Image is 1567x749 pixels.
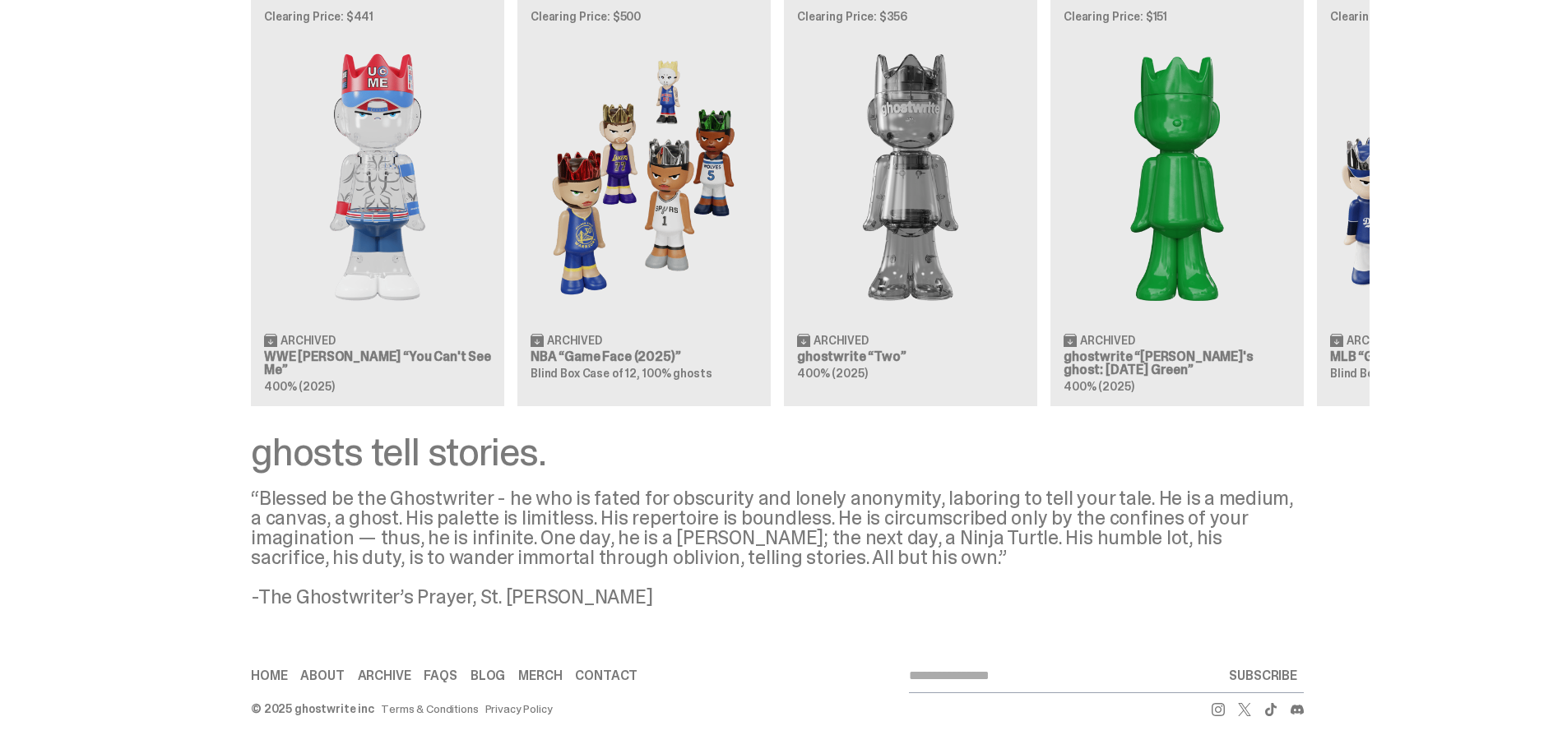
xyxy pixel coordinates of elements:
span: 400% (2025) [264,379,334,394]
h3: NBA “Game Face (2025)” [531,350,758,363]
span: Archived [814,335,869,346]
button: SUBSCRIBE [1222,659,1304,692]
a: Terms & Conditions [381,703,478,714]
span: Blind Box Case of 12, 100% ghosts [1330,366,1511,381]
span: Archived [1347,335,1402,346]
h3: MLB “Game Face (2025)” [1330,350,1557,363]
img: Two [797,35,1024,319]
p: Clearing Price: $356 [797,11,1024,22]
img: Game Face (2025) [531,35,758,319]
a: Contact [575,669,637,682]
a: Merch [518,669,562,682]
p: Clearing Price: $441 [264,11,491,22]
a: About [300,669,344,682]
div: ghosts tell stories. [251,432,1304,472]
span: Archived [280,335,336,346]
h3: ghostwrite “Two” [797,350,1024,363]
p: Clearing Price: $151 [1064,11,1291,22]
img: You Can't See Me [264,35,491,319]
span: Blind Box Case of 12, 100% ghosts [531,366,712,381]
a: Privacy Policy [485,703,553,714]
h3: WWE [PERSON_NAME] “You Can't See Me” [264,350,491,377]
div: © 2025 ghostwrite inc [251,703,374,714]
p: Clearing Price: $425 [1330,11,1557,22]
a: FAQs [424,669,457,682]
a: Archive [358,669,411,682]
span: 400% (2025) [797,366,867,381]
img: Schrödinger's ghost: Sunday Green [1064,35,1291,319]
span: Archived [1080,335,1135,346]
span: 400% (2025) [1064,379,1134,394]
p: Clearing Price: $500 [531,11,758,22]
a: Blog [471,669,505,682]
img: Game Face (2025) [1330,35,1557,319]
span: Archived [547,335,602,346]
div: “Blessed be the Ghostwriter - he who is fated for obscurity and lonely anonymity, laboring to tel... [251,488,1304,607]
h3: ghostwrite “[PERSON_NAME]'s ghost: [DATE] Green” [1064,350,1291,377]
a: Home [251,669,287,682]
